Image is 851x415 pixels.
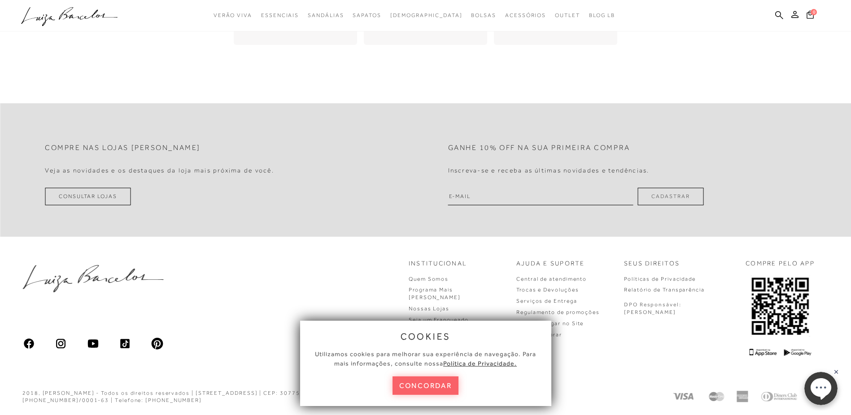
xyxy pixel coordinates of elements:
[409,287,461,300] a: Programa Mais [PERSON_NAME]
[448,188,633,205] input: E-mail
[214,12,252,18] span: Verão Viva
[555,12,580,18] span: Outlet
[448,167,650,174] h4: Inscreva-se e receba as últimas novidades e tendências.
[746,259,815,268] p: COMPRE PELO APP
[589,7,615,24] a: BLOG LB
[87,337,99,350] img: youtube_material_rounded
[736,391,748,402] img: American Express
[315,350,536,367] span: Utilizamos cookies para melhorar sua experiência de navegação. Para mais informações, consulte nossa
[637,188,703,205] button: Cadastrar
[401,331,451,341] span: cookies
[516,309,600,315] a: Regulamento de promoções
[308,7,344,24] a: noSubCategoriesText
[516,298,577,304] a: Serviços de Entrega
[471,7,496,24] a: noSubCategoriesText
[516,287,579,293] a: Trocas e Devoluções
[390,7,463,24] a: noSubCategoriesText
[409,259,467,268] p: Institucional
[751,275,810,337] img: QRCODE
[308,12,344,18] span: Sandálias
[624,287,705,293] a: Relatório de Transparência
[448,144,630,152] h2: Ganhe 10% off na sua primeira compra
[516,259,585,268] p: Ajuda e Suporte
[624,276,696,282] a: Políticas de Privacidade
[22,337,35,350] img: facebook_ios_glyph
[45,188,131,205] a: Consultar Lojas
[45,167,274,174] h4: Veja as novidades e os destaques da loja mais próxima de você.
[804,10,816,22] button: 0
[393,376,459,395] button: concordar
[353,7,381,24] a: noSubCategoriesText
[624,301,681,316] p: DPO Responsável: [PERSON_NAME]
[214,7,252,24] a: noSubCategoriesText
[390,12,463,18] span: [DEMOGRAPHIC_DATA]
[505,7,546,24] a: noSubCategoriesText
[151,337,163,350] img: pinterest_ios_filled
[261,7,299,24] a: noSubCategoriesText
[409,305,450,312] a: Nossas Lojas
[353,12,381,18] span: Sapatos
[22,389,404,405] div: 2018, [PERSON_NAME] - Todos os direitos reservados | [STREET_ADDRESS] | CEP: 30775-230 | CNPJ: [P...
[119,337,131,350] img: tiktok
[672,391,697,402] img: Visa
[55,337,67,350] img: instagram_material_outline
[555,7,580,24] a: noSubCategoriesText
[471,12,496,18] span: Bolsas
[505,12,546,18] span: Acessórios
[624,259,680,268] p: Seus Direitos
[707,391,725,402] img: Mastercard
[45,144,201,152] h2: Compre nas lojas [PERSON_NAME]
[749,349,777,356] img: App Store Logo
[811,9,817,15] span: 0
[22,265,163,292] img: luiza-barcelos.png
[784,349,811,356] img: Google Play Logo
[516,276,587,282] a: Central de atendimento
[589,12,615,18] span: BLOG LB
[759,391,799,402] img: Diners Club
[443,360,517,367] a: Política de Privacidade.
[261,12,299,18] span: Essenciais
[409,276,449,282] a: Quem Somos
